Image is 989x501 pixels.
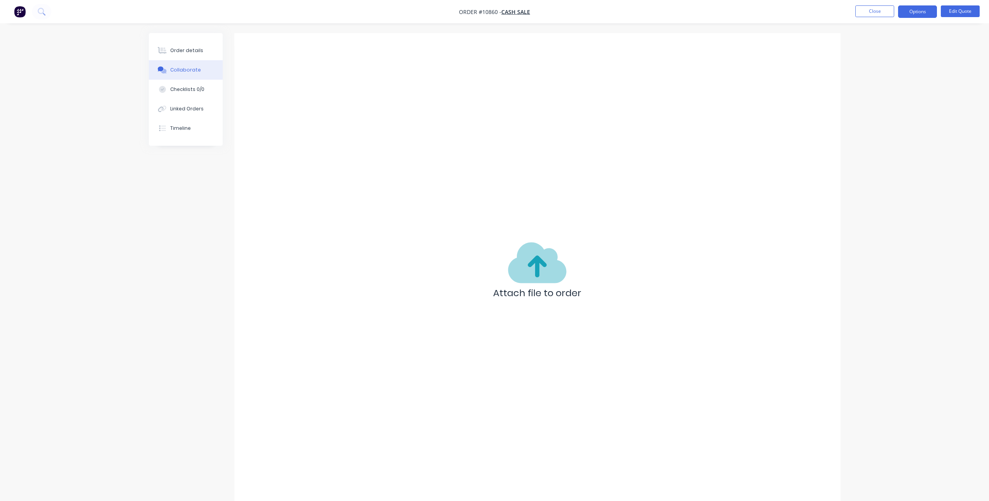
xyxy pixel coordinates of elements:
[170,125,191,132] div: Timeline
[149,99,223,119] button: Linked Orders
[170,47,203,54] div: Order details
[170,86,204,93] div: Checklists 0/0
[898,5,937,18] button: Options
[149,60,223,80] button: Collaborate
[149,119,223,138] button: Timeline
[14,6,26,17] img: Factory
[855,5,894,17] button: Close
[493,286,581,300] p: Attach file to order
[501,8,530,16] a: Cash Sale
[170,66,201,73] div: Collaborate
[459,8,501,16] span: Order #10860 -
[941,5,980,17] button: Edit Quote
[149,41,223,60] button: Order details
[149,80,223,99] button: Checklists 0/0
[170,105,204,112] div: Linked Orders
